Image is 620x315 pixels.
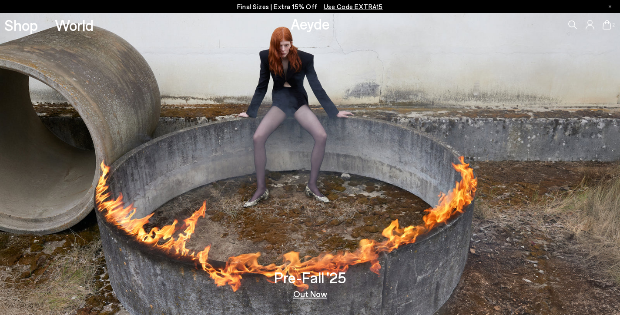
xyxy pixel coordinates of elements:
span: Navigate to /collections/ss25-final-sizes [324,3,383,10]
a: World [55,17,94,33]
a: Aeyde [291,14,330,33]
a: 2 [603,20,611,30]
p: Final Sizes | Extra 15% Off [237,1,383,12]
a: Shop [4,17,38,33]
span: 2 [611,23,616,27]
a: Out Now [293,289,327,298]
h3: Pre-Fall '25 [274,270,346,285]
